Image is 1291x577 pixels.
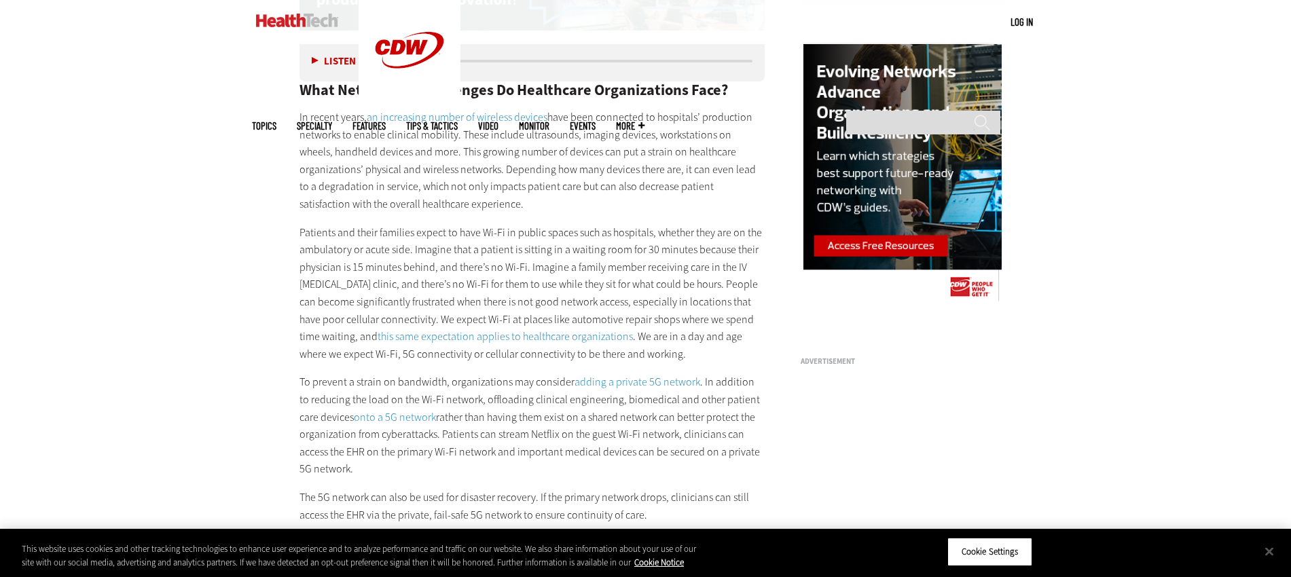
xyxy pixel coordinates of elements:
[947,538,1032,566] button: Cookie Settings
[299,109,765,213] p: In recent years, have been connected to hospitals’ production networks to enable clinical mobilit...
[1011,15,1033,29] div: User menu
[616,121,644,131] span: More
[352,121,386,131] a: Features
[297,121,332,131] span: Specialty
[299,373,765,478] p: To prevent a strain on bandwidth, organizations may consider . In addition to reducing the load o...
[378,329,633,343] a: this same expectation applies to healthcare organizations
[299,224,765,363] p: Patients and their families expect to have Wi-Fi in public spaces such as hospitals, whether they...
[575,375,700,389] a: adding a private 5G network
[359,90,460,104] a: CDW
[406,121,458,131] a: Tips & Tactics
[299,489,765,523] p: The 5G network can also be used for disaster recovery. If the primary network drops, clinicians c...
[570,121,596,131] a: Events
[354,410,436,424] a: onto a 5G network
[256,14,338,27] img: Home
[803,43,1002,303] img: networking right rail
[634,557,684,568] a: More information about your privacy
[801,358,1004,365] h3: Advertisement
[1254,536,1284,566] button: Close
[519,121,549,131] a: MonITor
[1011,16,1033,28] a: Log in
[252,121,276,131] span: Topics
[22,542,710,569] div: This website uses cookies and other tracking technologies to enhance user experience and to analy...
[801,371,1004,540] iframe: advertisement
[478,121,498,131] a: Video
